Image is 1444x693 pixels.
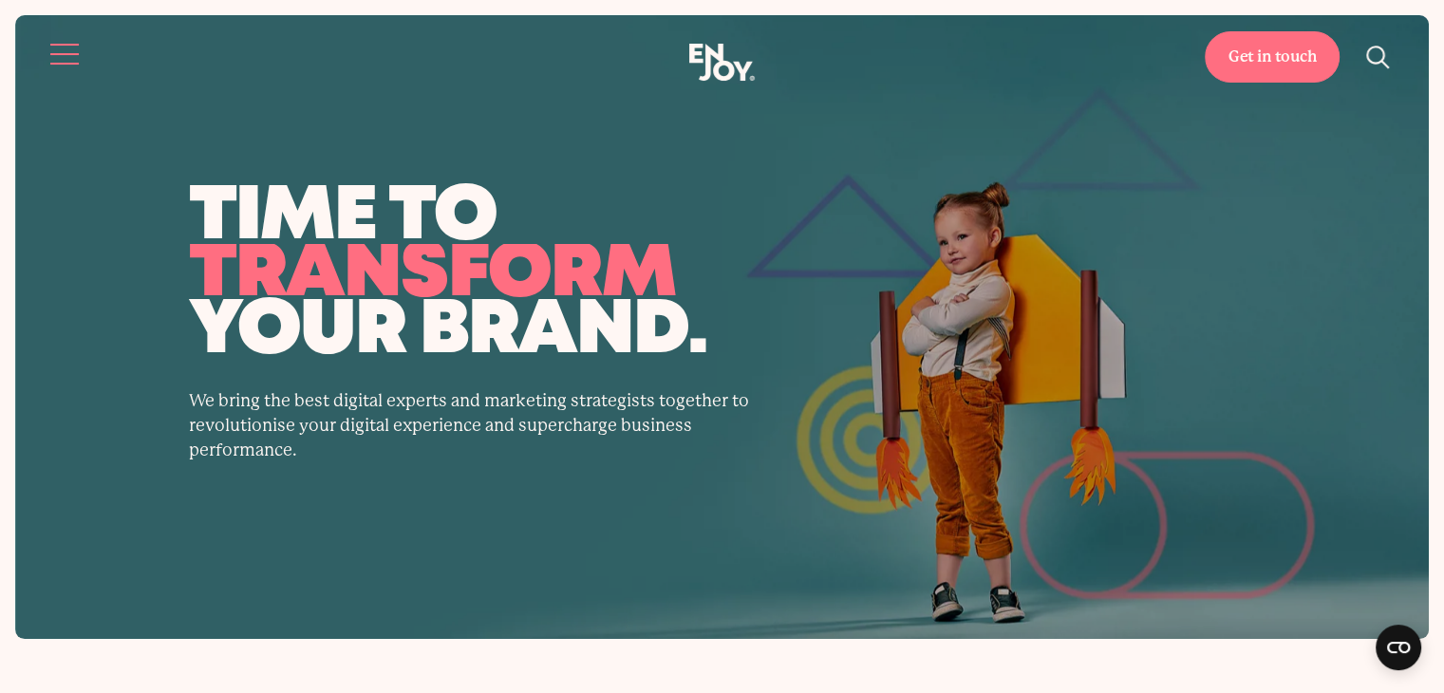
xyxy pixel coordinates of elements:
span: time to [189,192,1256,244]
p: We bring the best digital experts and marketing strategists together to revolutionise your digita... [189,388,759,462]
button: Site navigation [46,34,85,74]
span: your brand. [189,306,1256,358]
span: transform [189,243,676,306]
button: Open CMP widget [1376,625,1421,670]
button: Site search [1359,37,1398,77]
a: Get in touch [1205,31,1340,83]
